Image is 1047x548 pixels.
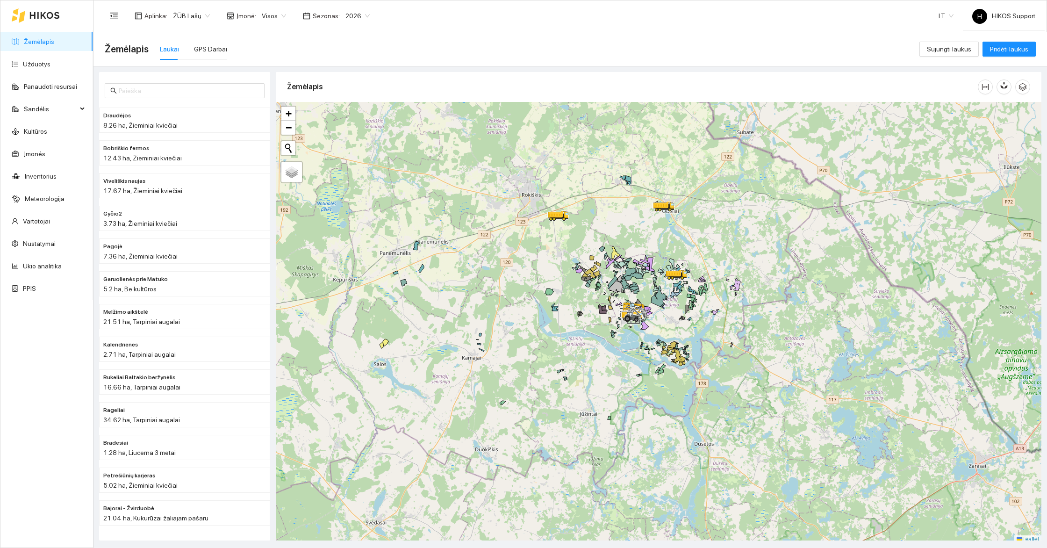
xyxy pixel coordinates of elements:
span: Pridėti laukus [990,44,1028,54]
a: Įmonės [24,150,45,158]
button: column-width [978,79,993,94]
a: Žemėlapis [24,38,54,45]
span: − [286,122,292,133]
a: Meteorologija [25,195,65,202]
button: menu-fold [105,7,123,25]
a: Inventorius [25,173,57,180]
span: calendar [303,12,310,20]
span: 1.28 ha, Liucerna 3 metai [103,449,176,456]
span: Rageliai [103,406,125,415]
a: Zoom in [281,107,295,121]
a: Layers [281,162,302,182]
span: 21.04 ha, Kukurūzai žaliajam pašaru [103,514,208,522]
span: Garuolienės prie Matuko [103,275,168,284]
span: Sujungti laukus [927,44,971,54]
span: Viveliškis naujas [103,177,145,186]
span: search [110,87,117,94]
span: HIKOS Support [972,12,1035,20]
span: Sandėlis [24,100,77,118]
span: Bajorai - Žvirduobė [103,504,154,513]
span: ŽŪB Lašų [173,9,210,23]
a: Zoom out [281,121,295,135]
a: Pridėti laukus [982,45,1036,53]
div: GPS Darbai [194,44,227,54]
span: Kalendrienės [103,340,138,349]
span: 5.2 ha, Be kultūros [103,285,157,293]
input: Paieška [119,86,259,96]
a: Vartotojai [23,217,50,225]
button: Initiate a new search [281,141,295,155]
a: Sujungti laukus [919,45,979,53]
button: Sujungti laukus [919,42,979,57]
span: Sezonas : [313,11,340,21]
span: LT [939,9,954,23]
span: Pagojė [103,242,122,251]
span: Gyčio2 [103,209,122,218]
span: Visos [262,9,286,23]
button: Pridėti laukus [982,42,1036,57]
span: 2026 [345,9,370,23]
a: Kultūros [24,128,47,135]
span: Žemėlapis [105,42,149,57]
span: 12.43 ha, Žieminiai kviečiai [103,154,182,162]
span: Melžimo aikštelė [103,308,148,317]
span: Petrešiūnių karjeras [103,471,155,480]
div: Laukai [160,44,179,54]
span: column-width [978,83,992,91]
span: menu-fold [110,12,118,20]
a: PPIS [23,285,36,292]
a: Užduotys [23,60,50,68]
span: 3.73 ha, Žieminiai kviečiai [103,220,177,227]
span: Draudėjos [103,111,131,120]
a: Nustatymai [23,240,56,247]
span: 16.66 ha, Tarpiniai augalai [103,383,180,391]
span: 8.26 ha, Žieminiai kviečiai [103,122,178,129]
span: 7.36 ha, Žieminiai kviečiai [103,252,178,260]
span: Įmonė : [237,11,256,21]
span: Aplinka : [144,11,167,21]
a: Leaflet [1017,536,1039,542]
span: Rukeliai Baltakio beržynėlis [103,373,175,382]
span: layout [135,12,142,20]
span: H [977,9,982,24]
span: 5.02 ha, Žieminiai kviečiai [103,482,178,489]
span: Bobriškio fermos [103,144,149,153]
span: 34.62 ha, Tarpiniai augalai [103,416,180,424]
a: Ūkio analitika [23,262,62,270]
span: 21.51 ha, Tarpiniai augalai [103,318,180,325]
span: shop [227,12,234,20]
span: 17.67 ha, Žieminiai kviečiai [103,187,182,195]
a: Panaudoti resursai [24,83,77,90]
span: + [286,108,292,119]
div: Žemėlapis [287,73,978,100]
span: Bradesiai [103,439,128,447]
span: 2.71 ha, Tarpiniai augalai [103,351,176,358]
